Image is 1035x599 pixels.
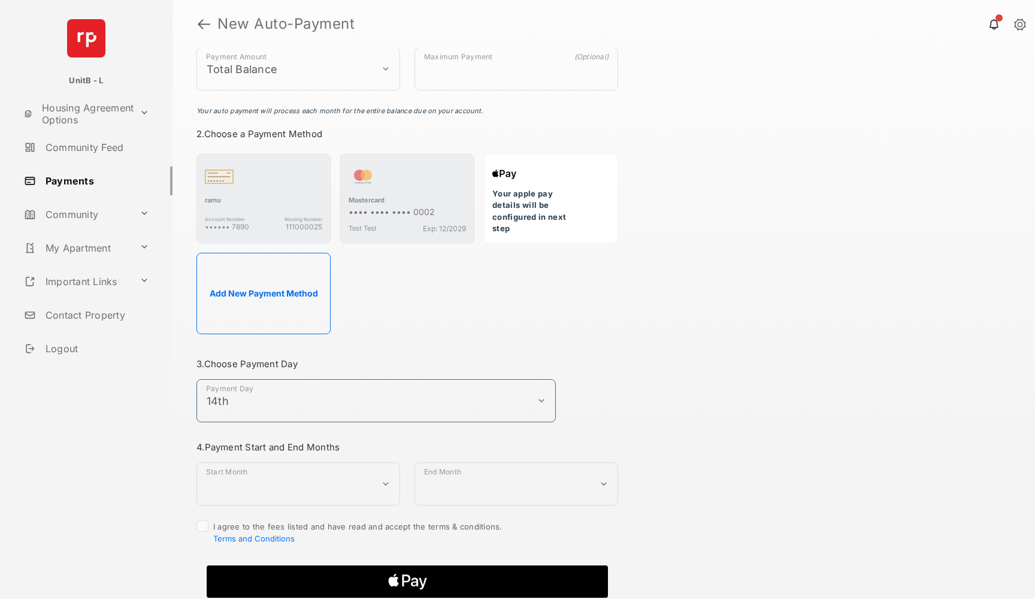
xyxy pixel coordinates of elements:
h3: 2. Choose a Payment Method [196,128,618,140]
span: Routing Number [285,216,322,222]
a: Community [19,200,135,229]
div: ramu [205,196,322,207]
div: Your apple pay details will be configured in next step [492,188,582,235]
p: UnitB - L [69,75,103,87]
div: Your apple pay details will be configured in next step [484,154,618,243]
a: Logout [19,334,172,363]
span: •••••• 7890 [205,222,249,231]
strong: New Auto-Payment [217,17,355,31]
div: Mastercard [349,196,466,207]
a: My Apartment [19,234,135,262]
div: ramuAccount Number•••••• 7890Routing Number111000025 [196,154,331,243]
span: I agree to the fees listed and have read and accept the terms & conditions. [213,522,503,543]
h3: 3. Choose Payment Day [196,358,618,370]
a: Housing Agreement Options [19,99,135,128]
span: 111000025 [285,222,322,231]
span: Exp: 12/2029 [423,224,466,233]
img: svg+xml;base64,PHN2ZyB4bWxucz0iaHR0cDovL3d3dy53My5vcmcvMjAwMC9zdmciIHdpZHRoPSI2NCIgaGVpZ2h0PSI2NC... [67,19,105,58]
a: Contact Property [19,301,172,329]
div: •••• •••• •••• 0002 [349,207,466,219]
p: Your auto payment will process each month for the entire balance due on your account. [196,106,615,116]
h3: 4. Payment Start and End Months [196,441,618,453]
div: Mastercard•••• •••• •••• 0002Test TestExp: 12/2029 [340,154,474,243]
a: Important Links [19,267,135,296]
a: Community Feed [19,133,172,162]
span: Account Number [205,216,249,222]
button: I agree to the fees listed and have read and accept the terms & conditions. [213,534,295,543]
a: Payments [19,167,172,195]
span: Test Test [349,224,377,233]
button: Add New Payment Method [196,253,331,334]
